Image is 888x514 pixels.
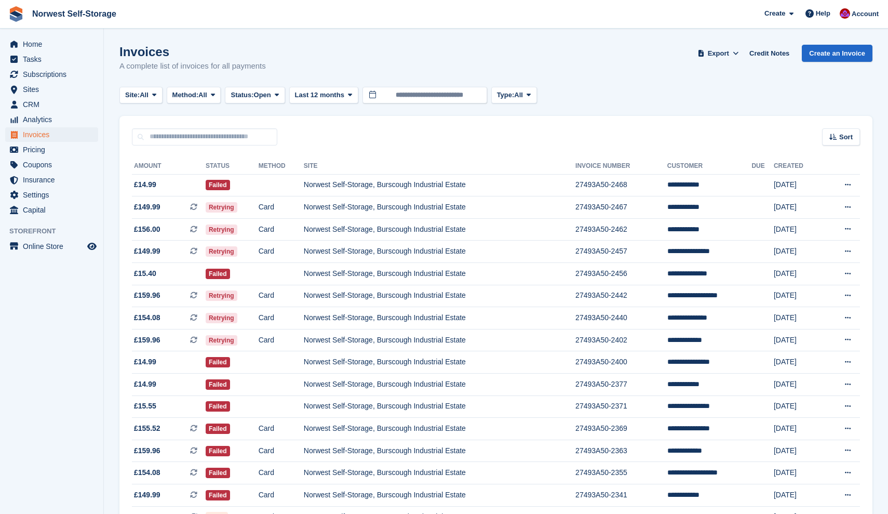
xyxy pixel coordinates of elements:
[206,401,230,412] span: Failed
[816,8,830,19] span: Help
[304,462,575,484] td: Norwest Self-Storage, Burscough Industrial Estate
[259,158,304,175] th: Method
[5,188,98,202] a: menu
[23,239,85,254] span: Online Store
[259,484,304,507] td: Card
[764,8,785,19] span: Create
[304,174,575,196] td: Norwest Self-Storage, Burscough Industrial Estate
[206,246,237,257] span: Retrying
[8,6,24,22] img: stora-icon-8386f47178a22dfd0bd8f6a31ec36ba5ce8667c1dd55bd0f319d3a0aa187defe.svg
[774,351,824,374] td: [DATE]
[206,269,230,279] span: Failed
[575,285,667,307] td: 27493A50-2442
[259,418,304,440] td: Card
[575,307,667,330] td: 27493A50-2440
[206,490,230,500] span: Failed
[774,440,824,462] td: [DATE]
[304,263,575,285] td: Norwest Self-Storage, Burscough Industrial Estate
[304,418,575,440] td: Norwest Self-Storage, Burscough Industrial Estate
[206,180,230,190] span: Failed
[840,8,850,19] img: Daniel Grensinger
[259,440,304,462] td: Card
[134,379,156,390] span: £14.99
[125,90,140,100] span: Site:
[745,45,793,62] a: Credit Notes
[575,484,667,507] td: 27493A50-2341
[206,379,230,390] span: Failed
[575,174,667,196] td: 27493A50-2468
[134,490,160,500] span: £149.99
[575,218,667,241] td: 27493A50-2462
[5,127,98,142] a: menu
[774,484,824,507] td: [DATE]
[575,263,667,285] td: 27493A50-2456
[575,462,667,484] td: 27493A50-2355
[575,196,667,219] td: 27493A50-2467
[575,418,667,440] td: 27493A50-2369
[134,312,160,323] span: £154.08
[231,90,253,100] span: Status:
[304,241,575,263] td: Norwest Self-Storage, Burscough Industrial Estate
[259,241,304,263] td: Card
[774,396,824,418] td: [DATE]
[119,45,266,59] h1: Invoices
[23,127,85,142] span: Invoices
[575,440,667,462] td: 27493A50-2363
[23,142,85,157] span: Pricing
[491,87,537,104] button: Type: All
[304,158,575,175] th: Site
[575,396,667,418] td: 27493A50-2371
[774,418,824,440] td: [DATE]
[134,268,156,279] span: £15.40
[206,313,237,323] span: Retrying
[206,468,230,478] span: Failed
[28,5,120,22] a: Norwest Self-Storage
[304,329,575,351] td: Norwest Self-Storage, Burscough Industrial Estate
[134,467,160,478] span: £154.08
[206,158,259,175] th: Status
[134,401,156,412] span: £15.55
[259,307,304,330] td: Card
[134,445,160,456] span: £159.96
[304,307,575,330] td: Norwest Self-Storage, Burscough Industrial Estate
[304,351,575,374] td: Norwest Self-Storage, Burscough Industrial Estate
[23,67,85,82] span: Subscriptions
[206,357,230,367] span: Failed
[514,90,523,100] span: All
[132,158,206,175] th: Amount
[167,87,221,104] button: Method: All
[23,188,85,202] span: Settings
[206,335,237,346] span: Retrying
[5,52,98,67] a: menu
[172,90,199,100] span: Method:
[5,82,98,97] a: menu
[802,45,872,62] a: Create an Invoice
[774,174,824,196] td: [DATE]
[119,87,163,104] button: Site: All
[304,218,575,241] td: Norwest Self-Storage, Burscough Industrial Estate
[198,90,207,100] span: All
[575,241,667,263] td: 27493A50-2457
[9,226,103,236] span: Storefront
[852,9,879,19] span: Account
[304,396,575,418] td: Norwest Self-Storage, Burscough Industrial Estate
[206,202,237,213] span: Retrying
[5,37,98,51] a: menu
[575,329,667,351] td: 27493A50-2402
[575,374,667,396] td: 27493A50-2377
[259,329,304,351] td: Card
[774,263,824,285] td: [DATE]
[304,196,575,219] td: Norwest Self-Storage, Burscough Industrial Estate
[225,87,285,104] button: Status: Open
[751,158,773,175] th: Due
[23,112,85,127] span: Analytics
[839,132,853,142] span: Sort
[259,196,304,219] td: Card
[304,440,575,462] td: Norwest Self-Storage, Burscough Industrial Estate
[206,291,237,301] span: Retrying
[23,37,85,51] span: Home
[575,351,667,374] td: 27493A50-2400
[259,285,304,307] td: Card
[5,97,98,112] a: menu
[134,224,160,235] span: £156.00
